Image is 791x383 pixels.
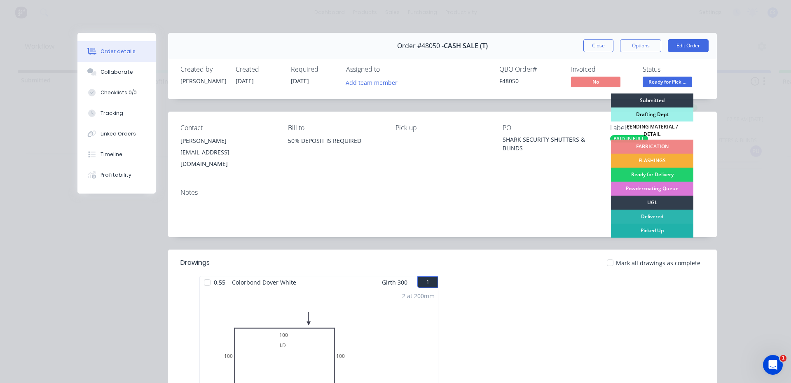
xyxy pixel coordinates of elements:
button: Tracking [77,103,156,124]
span: Ready for Pick ... [643,77,692,87]
div: PO [503,124,597,132]
div: Powdercoating Queue [611,182,693,196]
div: Created [236,65,281,73]
button: Profitability [77,165,156,185]
div: Collaborate [101,68,133,76]
iframe: Intercom live chat [763,355,783,375]
span: Order #48050 - [397,42,444,50]
div: [EMAIL_ADDRESS][DOMAIN_NAME] [180,147,275,170]
div: 50% DEPOSIT IS REQUIRED [288,135,382,147]
div: PAID IN FULL [610,135,648,142]
span: [DATE] [236,77,254,85]
span: Girth 300 [382,276,407,288]
button: Add team member [342,77,402,88]
span: [DATE] [291,77,309,85]
div: Status [643,65,704,73]
div: Timeline [101,151,122,158]
div: 2 at 200mm [402,292,435,300]
button: Options [620,39,661,52]
div: UGL [611,196,693,210]
div: FABRICATION [611,140,693,154]
div: QBO Order # [499,65,561,73]
div: Labels [610,124,704,132]
div: Profitability [101,171,131,179]
button: Close [583,39,613,52]
span: 0.55 [211,276,229,288]
button: Collaborate [77,62,156,82]
span: 1 [780,355,786,362]
div: Picked Up [611,224,693,238]
div: Checklists 0/0 [101,89,137,96]
div: Linked Orders [101,130,136,138]
button: Checklists 0/0 [77,82,156,103]
div: Assigned to [346,65,428,73]
div: PENDING MATERIAL / DETAIL [611,121,693,140]
div: Drawings [180,258,210,268]
div: [PERSON_NAME] [180,135,275,147]
button: Add team member [346,77,402,88]
button: Timeline [77,144,156,165]
div: Pick up [395,124,490,132]
button: Linked Orders [77,124,156,144]
span: No [571,77,620,87]
div: Delivered [611,210,693,224]
div: [PERSON_NAME] [180,77,226,85]
div: Drafting Dept [611,107,693,121]
div: SHARK SECURITY SHUTTERS & BLINDS [503,135,597,152]
div: Submitted [611,93,693,107]
button: Order details [77,41,156,62]
div: Required [291,65,336,73]
button: 1 [417,276,438,288]
div: 50% DEPOSIT IS REQUIRED [288,135,382,161]
div: Ready for Delivery [611,168,693,182]
div: Bill to [288,124,382,132]
button: Ready for Pick ... [643,77,692,89]
div: Notes [180,189,704,196]
div: FLASHINGS [611,154,693,168]
div: Contact [180,124,275,132]
div: Created by [180,65,226,73]
div: F48050 [499,77,561,85]
button: Edit Order [668,39,709,52]
span: CASH SALE (T) [444,42,488,50]
span: Colorbond Dover White [229,276,300,288]
div: Tracking [101,110,123,117]
div: [PERSON_NAME][EMAIL_ADDRESS][DOMAIN_NAME] [180,135,275,170]
div: Order details [101,48,136,55]
div: Invoiced [571,65,633,73]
